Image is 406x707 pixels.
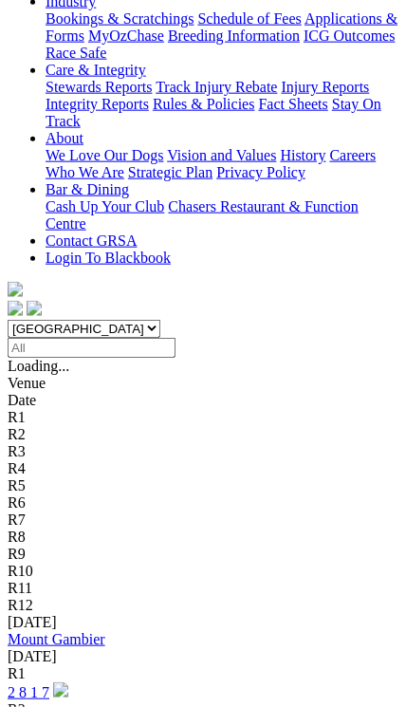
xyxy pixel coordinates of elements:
img: twitter.svg [27,301,42,316]
a: Care & Integrity [46,62,146,78]
img: play-circle.svg [53,682,68,698]
div: Date [8,392,398,409]
a: We Love Our Dogs [46,147,163,163]
a: Careers [329,147,376,163]
div: R1 [8,665,398,682]
input: Select date [8,338,175,358]
div: [DATE] [8,648,398,665]
a: Integrity Reports [46,96,149,112]
a: Applications & Forms [46,10,397,44]
a: History [280,147,325,163]
a: Strategic Plan [128,164,212,180]
a: Breeding Information [168,28,300,44]
a: MyOzChase [88,28,164,44]
a: ICG Outcomes [304,28,395,44]
div: R4 [8,460,398,477]
div: Care & Integrity [46,79,398,130]
span: Loading... [8,358,69,374]
a: Cash Up Your Club [46,198,164,214]
a: Vision and Values [167,147,276,163]
div: R10 [8,563,398,580]
a: Chasers Restaurant & Function Centre [46,198,359,232]
div: [DATE] [8,614,398,631]
a: Track Injury Rebate [156,79,277,95]
div: About [46,147,398,181]
div: Venue [8,375,398,392]
a: Rules & Policies [153,96,255,112]
a: Injury Reports [281,79,369,95]
img: facebook.svg [8,301,23,316]
a: Privacy Policy [216,164,305,180]
a: Stewards Reports [46,79,152,95]
div: Industry [46,10,398,62]
div: R5 [8,477,398,494]
div: R12 [8,597,398,614]
div: R7 [8,512,398,529]
a: Fact Sheets [258,96,327,112]
a: Mount Gambier [8,631,105,647]
a: Schedule of Fees [197,10,301,27]
a: Who We Are [46,164,124,180]
div: R2 [8,426,398,443]
a: Bookings & Scratchings [46,10,194,27]
div: Bar & Dining [46,198,398,233]
div: R3 [8,443,398,460]
a: About [46,130,83,146]
a: Bar & Dining [46,181,129,197]
div: R6 [8,494,398,512]
div: R8 [8,529,398,546]
a: 2 8 1 7 [8,684,49,700]
a: Race Safe [46,45,106,61]
div: R11 [8,580,398,597]
a: Stay On Track [46,96,381,129]
div: R9 [8,546,398,563]
img: logo-grsa-white.png [8,282,23,297]
div: R1 [8,409,398,426]
a: Login To Blackbook [46,250,171,266]
a: Contact GRSA [46,233,137,249]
